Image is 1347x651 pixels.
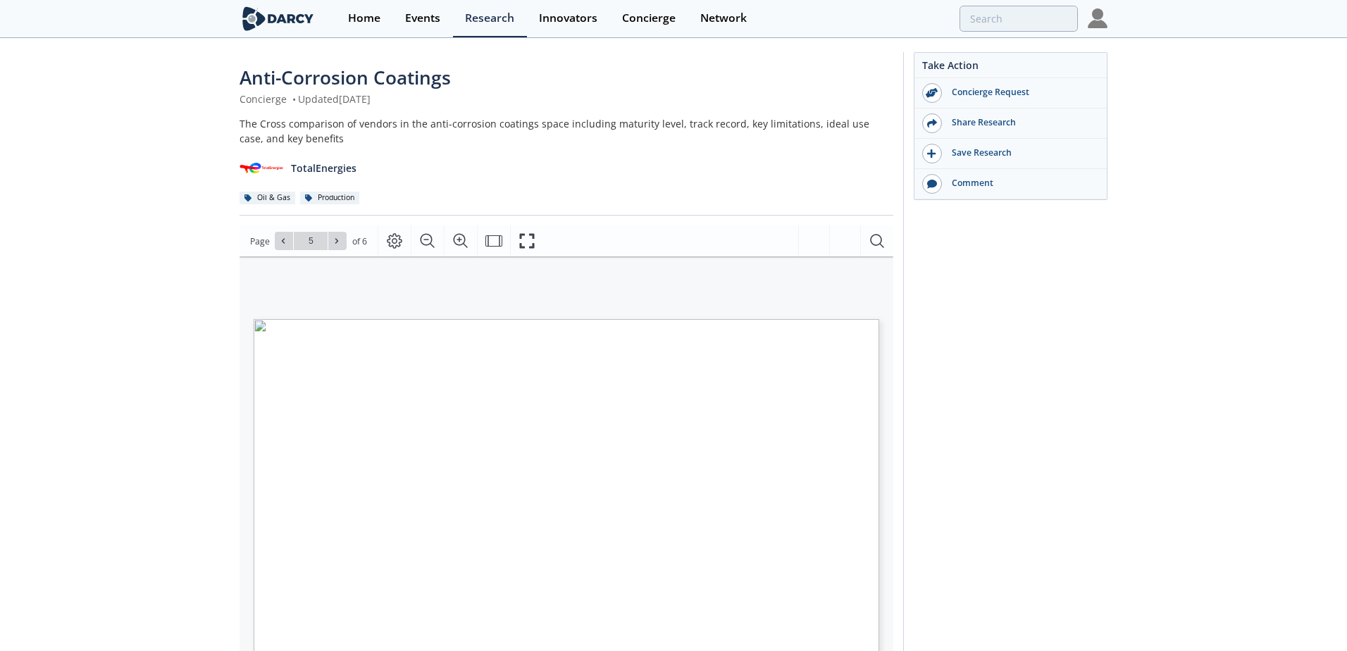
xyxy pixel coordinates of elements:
[942,116,1100,129] div: Share Research
[240,116,893,146] div: The Cross comparison of vendors in the anti-corrosion coatings space including maturity level, tr...
[240,6,316,31] img: logo-wide.svg
[348,13,380,24] div: Home
[240,192,295,204] div: Oil & Gas
[1088,8,1107,28] img: Profile
[942,147,1100,159] div: Save Research
[914,58,1107,78] div: Take Action
[240,92,893,106] div: Concierge Updated [DATE]
[465,13,514,24] div: Research
[960,6,1078,32] input: Advanced Search
[942,86,1100,99] div: Concierge Request
[622,13,676,24] div: Concierge
[240,65,451,90] span: Anti-Corrosion Coatings
[405,13,440,24] div: Events
[290,92,298,106] span: •
[700,13,747,24] div: Network
[291,161,356,175] p: TotalEnergies
[942,177,1100,190] div: Comment
[539,13,597,24] div: Innovators
[300,192,359,204] div: Production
